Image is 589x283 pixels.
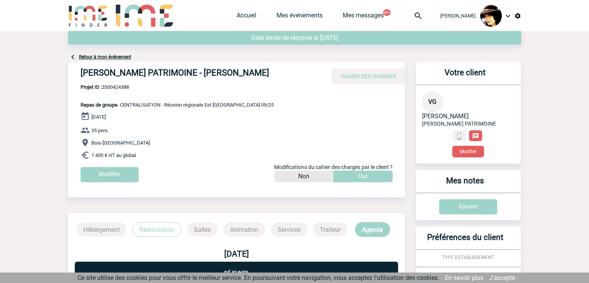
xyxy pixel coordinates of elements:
p: Déjeuner [75,262,398,276]
a: J'accepte [489,274,515,281]
span: Modifications du cahier des charges par le client ? [274,164,393,170]
img: 101023-0.jpg [480,5,502,27]
button: 99+ [383,9,391,16]
h3: Votre client [419,68,512,85]
span: 2000424388 [81,84,274,90]
span: [DATE] [91,114,106,120]
h3: Préférences du client [419,233,512,249]
span: Date limite de réponse le [DATE] [251,34,338,41]
h4: [PERSON_NAME] PATRIMOINE - [PERSON_NAME] [81,68,313,81]
p: Agenda [355,222,390,237]
p: Animation [223,223,265,236]
p: Restauration [132,222,181,237]
span: Repas de groupe [81,102,117,108]
a: Accueil [237,12,256,22]
span: [PERSON_NAME] [440,13,476,19]
span: Ce site utilise des cookies pour vous offrir le meilleur service. En poursuivant votre navigation... [77,274,439,281]
input: Ajouter [439,199,497,214]
p: Services [271,223,307,236]
button: Modifier [452,146,484,157]
input: Modifier [81,167,139,182]
a: En savoir plus [445,274,483,281]
p: Non [298,171,309,182]
a: Mes événements [276,12,323,22]
b: Projet ID : [81,84,102,90]
span: CAHIER DES CHARGES [341,73,396,79]
h3: Mes notes [419,176,512,193]
p: Oui [358,171,367,182]
span: [PERSON_NAME] [422,112,469,120]
span: TYPE D'ETABLISSEMENT [442,255,494,260]
a: Retour à mon événement [79,54,131,60]
p: Hébergement [77,223,126,236]
p: Traiteur [313,223,347,236]
span: VG [428,98,436,105]
img: portable.png [456,133,463,140]
a: Mes messages [343,12,384,22]
span: CADRE [461,272,476,278]
span: - CENTRALISATION - Réunion régionale Est [GEOGRAPHIC_DATA] 09/25 [81,102,274,108]
b: [DATE] [224,249,249,259]
span: Bois-[GEOGRAPHIC_DATA] [91,140,150,146]
span: 1 400 € HT au global [91,152,136,158]
span: 35 pers. [91,128,109,133]
span: [PERSON_NAME] PATRIMOINE [422,121,496,127]
p: Salles [187,223,217,236]
img: chat-24-px-w.png [472,133,479,140]
img: IME-Finder [68,5,108,27]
